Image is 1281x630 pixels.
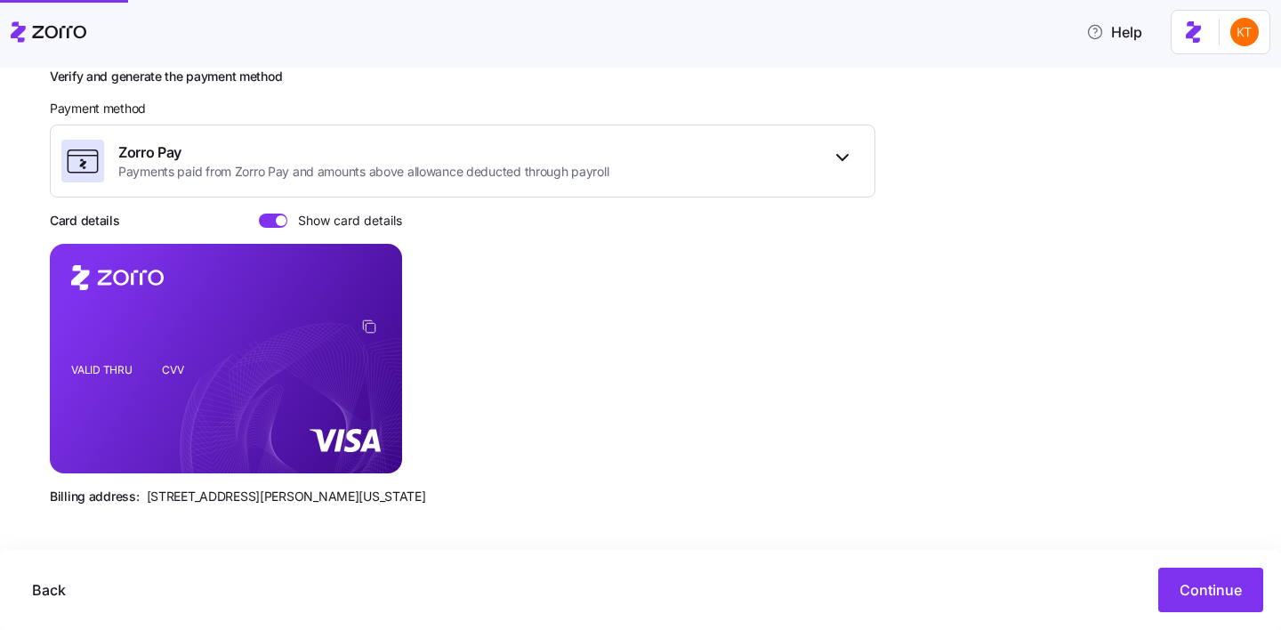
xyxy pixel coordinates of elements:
[50,212,120,230] h3: Card details
[118,141,608,164] span: Zorro Pay
[1072,14,1156,50] button: Help
[1180,579,1242,601] span: Continue
[287,214,402,228] span: Show card details
[1158,568,1263,612] button: Continue
[50,69,875,85] h2: Verify and generate the payment method
[118,163,608,181] span: Payments paid from Zorro Pay and amounts above allowance deducted through payroll
[50,100,146,117] span: Payment method
[32,579,66,601] span: Back
[147,488,426,505] span: [STREET_ADDRESS][PERSON_NAME][US_STATE]
[50,488,140,505] span: Billing address:
[71,363,133,376] tspan: VALID THRU
[361,319,377,335] button: copy-to-clipboard
[1230,18,1259,46] img: aad2ddc74cf02b1998d54877cdc71599
[162,363,184,376] tspan: CVV
[18,568,80,612] button: Back
[1086,21,1142,43] span: Help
